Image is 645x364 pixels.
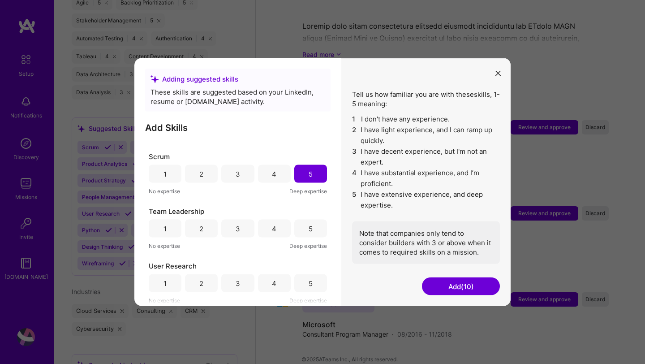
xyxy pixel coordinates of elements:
span: 1 [352,114,357,125]
li: I have decent experience, but I'm not an expert. [352,146,500,168]
div: 4 [272,278,276,288]
div: 4 [272,169,276,178]
div: 5 [309,169,313,178]
span: No expertise [149,241,180,251]
div: modal [134,58,511,306]
div: 1 [163,169,167,178]
span: Scrum [149,152,170,161]
div: 1 [163,224,167,233]
div: 2 [199,278,203,288]
div: 3 [236,224,240,233]
div: 5 [309,224,313,233]
li: I have light experience, and I can ramp up quickly. [352,125,500,146]
li: I have substantial experience, and I’m proficient. [352,168,500,189]
div: Adding suggested skills [150,74,325,84]
span: Deep expertise [289,296,327,305]
i: icon SuggestedTeams [150,75,159,83]
div: 4 [272,224,276,233]
li: I don't have any experience. [352,114,500,125]
span: No expertise [149,186,180,196]
div: 2 [199,169,203,178]
div: 1 [163,278,167,288]
span: 3 [352,146,357,168]
div: 5 [309,278,313,288]
span: Team Leadership [149,207,204,216]
div: These skills are suggested based on your LinkedIn, resume or [DOMAIN_NAME] activity. [150,87,325,106]
li: I have extensive experience, and deep expertise. [352,189,500,211]
span: Deep expertise [289,241,327,251]
div: 2 [199,224,203,233]
div: 3 [236,278,240,288]
div: 3 [236,169,240,178]
span: User Research [149,261,197,271]
span: Deep expertise [289,186,327,196]
span: 5 [352,189,357,211]
span: 4 [352,168,357,189]
div: Tell us how familiar you are with these skills , 1-5 meaning: [352,90,500,264]
h3: Add Skills [145,122,331,133]
span: No expertise [149,296,180,305]
div: Note that companies only tend to consider builders with 3 or above when it comes to required skil... [352,221,500,264]
button: Add(10) [422,277,500,295]
span: 2 [352,125,357,146]
i: icon Close [495,70,501,76]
